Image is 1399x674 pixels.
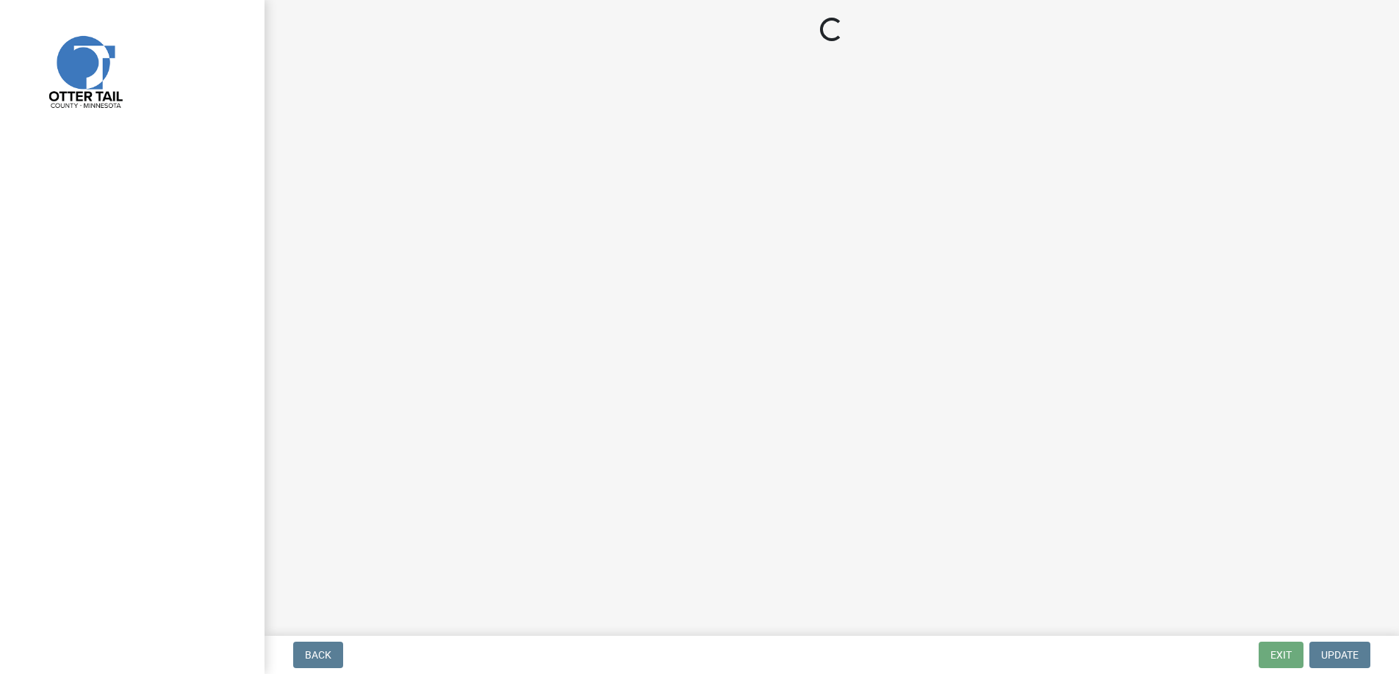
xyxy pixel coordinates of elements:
[1259,642,1303,668] button: Exit
[1309,642,1370,668] button: Update
[1321,649,1359,661] span: Update
[29,15,140,126] img: Otter Tail County, Minnesota
[305,649,331,661] span: Back
[293,642,343,668] button: Back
